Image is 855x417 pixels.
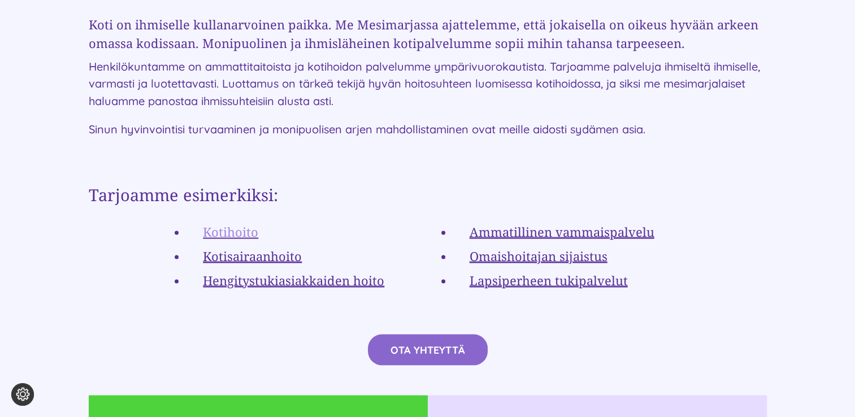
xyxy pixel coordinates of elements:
span: OTA YHTEYTTÄ [390,344,465,355]
a: Lapsiperheen tukipalvelut [470,271,628,288]
a: Omaishoitajan sijaistus [470,247,607,264]
a: Ammatillinen vammaispalvelu [470,223,654,240]
a: OTA YHTEYTTÄ [368,334,488,365]
a: Hengitystukiasiakkaiden hoito [203,271,384,288]
p: Henkilökuntamme on ammattitaitoista ja kotihoidon palvelumme ympärivuorokautista. Tarjoamme palve... [89,58,767,109]
a: Kotisairaanhoito [203,247,302,264]
h3: Koti on ihmiselle kullanarvoinen paikka. Me Mesimarjassa ajattelemme, että jokaisella on oikeus h... [89,15,767,53]
button: Evästeasetukset [11,383,34,406]
a: Kotihoito [203,223,258,240]
h2: Tarjoamme esimerkiksi: [89,184,767,205]
p: Sinun hyvinvointisi turvaaminen ja monipuolisen arjen mahdollistaminen ovat meille aidosti sydäme... [89,120,767,137]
